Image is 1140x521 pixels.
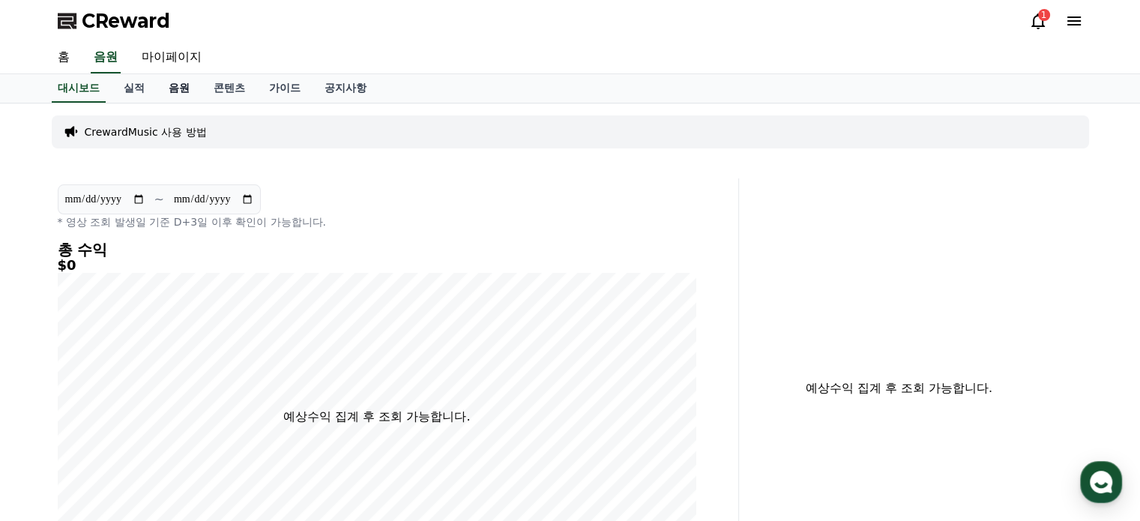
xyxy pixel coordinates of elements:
span: CReward [82,9,170,33]
span: 대화 [137,420,155,432]
a: CrewardMusic 사용 방법 [85,124,207,139]
div: 1 [1038,9,1050,21]
a: 음원 [157,74,202,103]
span: 홈 [47,419,56,431]
h4: 총 수익 [58,241,696,258]
span: 설정 [232,419,250,431]
a: 음원 [91,42,121,73]
a: 콘텐츠 [202,74,257,103]
a: 실적 [112,74,157,103]
a: 공지사항 [313,74,379,103]
p: 예상수익 집계 후 조회 가능합니다. [751,379,1047,397]
a: 1 [1029,12,1047,30]
h5: $0 [58,258,696,273]
p: 예상수익 집계 후 조회 가능합니다. [283,408,470,426]
a: 대시보드 [52,74,106,103]
a: 대화 [99,397,193,434]
a: 설정 [193,397,288,434]
p: ~ [154,190,164,208]
a: 가이드 [257,74,313,103]
a: CReward [58,9,170,33]
a: 홈 [46,42,82,73]
p: * 영상 조회 발생일 기준 D+3일 이후 확인이 가능합니다. [58,214,696,229]
a: 마이페이지 [130,42,214,73]
a: 홈 [4,397,99,434]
